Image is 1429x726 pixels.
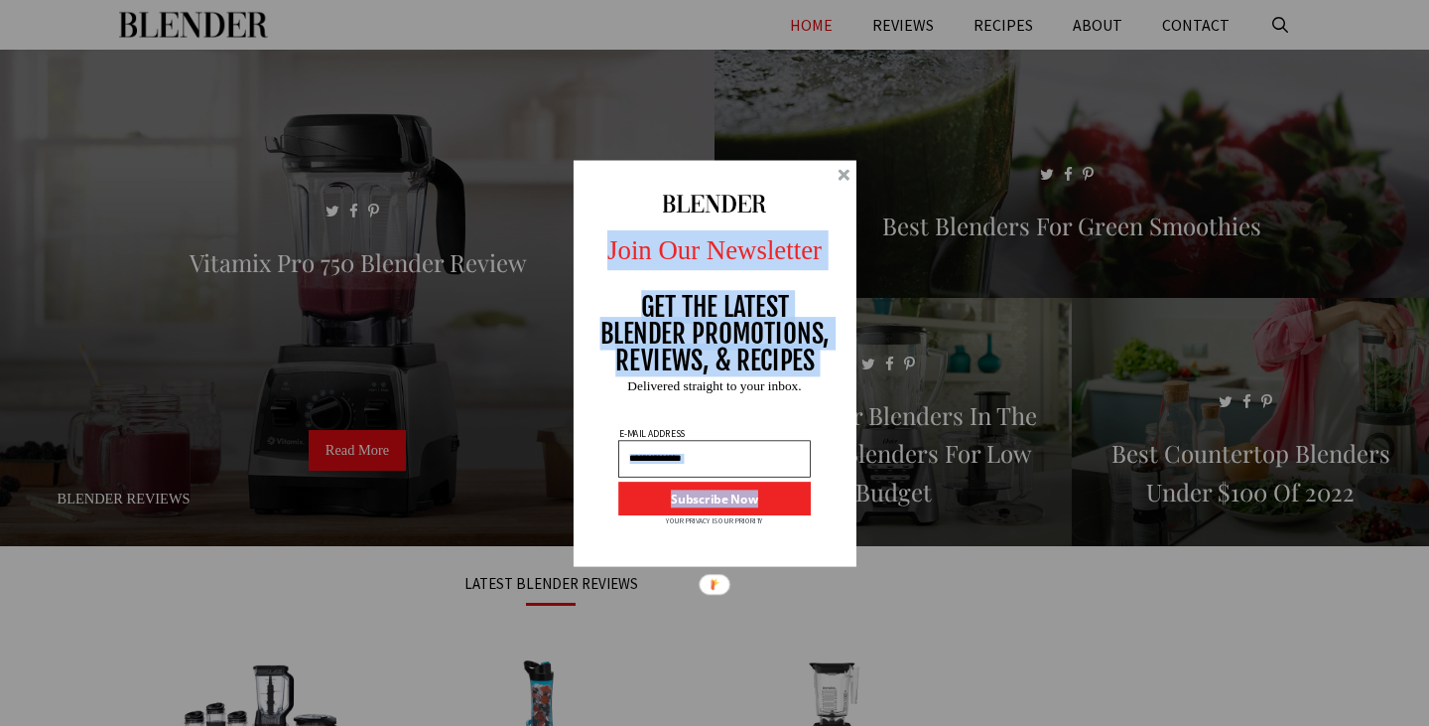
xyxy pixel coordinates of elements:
button: Subscribe Now [618,482,811,515]
p: GET THE LATEST BLENDER PROMOTIONS, REVIEWS, & RECIPES [599,293,831,372]
p: Delivered straight to your inbox. [560,378,870,391]
p: Join Our Newsletter [560,229,870,269]
p: E-MAIL ADDRESS [617,428,687,438]
p: YOUR PRIVACY IS OUR PRIORITY [666,514,763,525]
